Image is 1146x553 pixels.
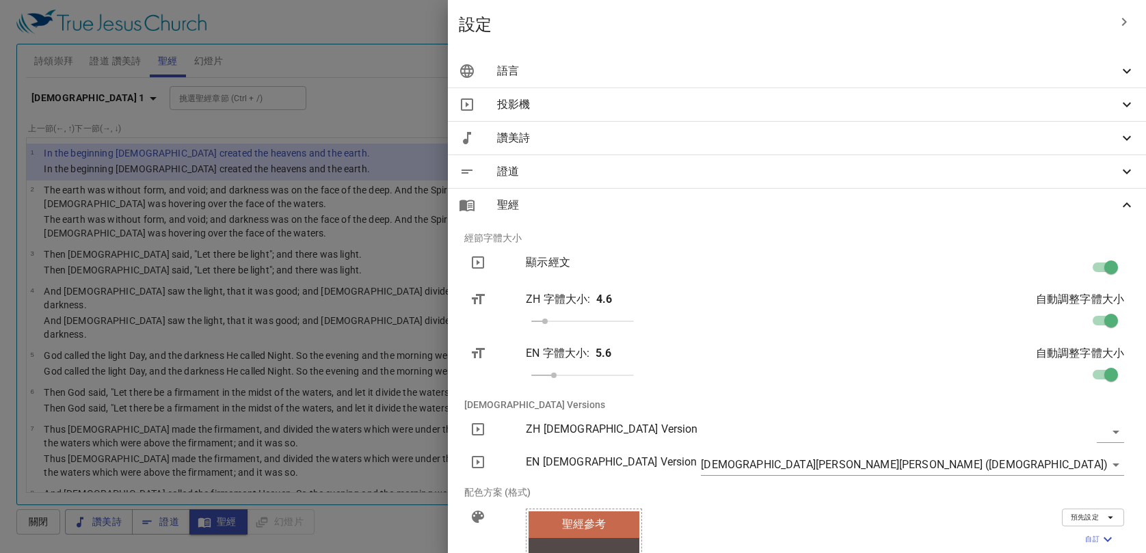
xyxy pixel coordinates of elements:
[448,88,1146,121] div: 投影機
[453,221,1141,254] li: 經節字體大小
[448,189,1146,221] div: 聖經
[453,388,1141,421] li: [DEMOGRAPHIC_DATA] Versions
[453,476,1141,509] li: 配色方案 (格式)
[526,254,842,271] p: 顯示經文
[1036,345,1124,362] p: 自動調整字體大小
[1036,291,1124,308] p: 自動調整字體大小
[448,155,1146,188] div: 證道
[497,63,1119,79] span: 語言
[497,163,1119,180] span: 證道
[286,68,323,78] p: 詩 Hymns
[526,291,590,308] p: ZH 字體大小 :
[526,345,589,362] p: EN 字體大小 :
[497,96,1119,113] span: 投影機
[526,421,842,437] p: ZH [DEMOGRAPHIC_DATA] Version
[448,55,1146,87] div: 語言
[301,81,309,98] li: 1
[596,345,611,362] p: 5.6
[526,454,842,470] p: EN [DEMOGRAPHIC_DATA] Version
[562,516,607,532] span: 聖經參考
[1077,529,1124,550] button: 自訂
[1085,531,1116,548] span: 自訂
[459,14,1108,36] span: 設定
[448,122,1146,154] div: 讚美詩
[497,197,1119,213] span: 聖經
[1071,511,1115,524] span: 預先設定
[701,454,1124,476] div: [DEMOGRAPHIC_DATA][PERSON_NAME][PERSON_NAME] ([DEMOGRAPHIC_DATA])
[497,130,1119,146] span: 讚美詩
[596,291,612,308] p: 4.6
[1062,509,1124,526] button: 預先設定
